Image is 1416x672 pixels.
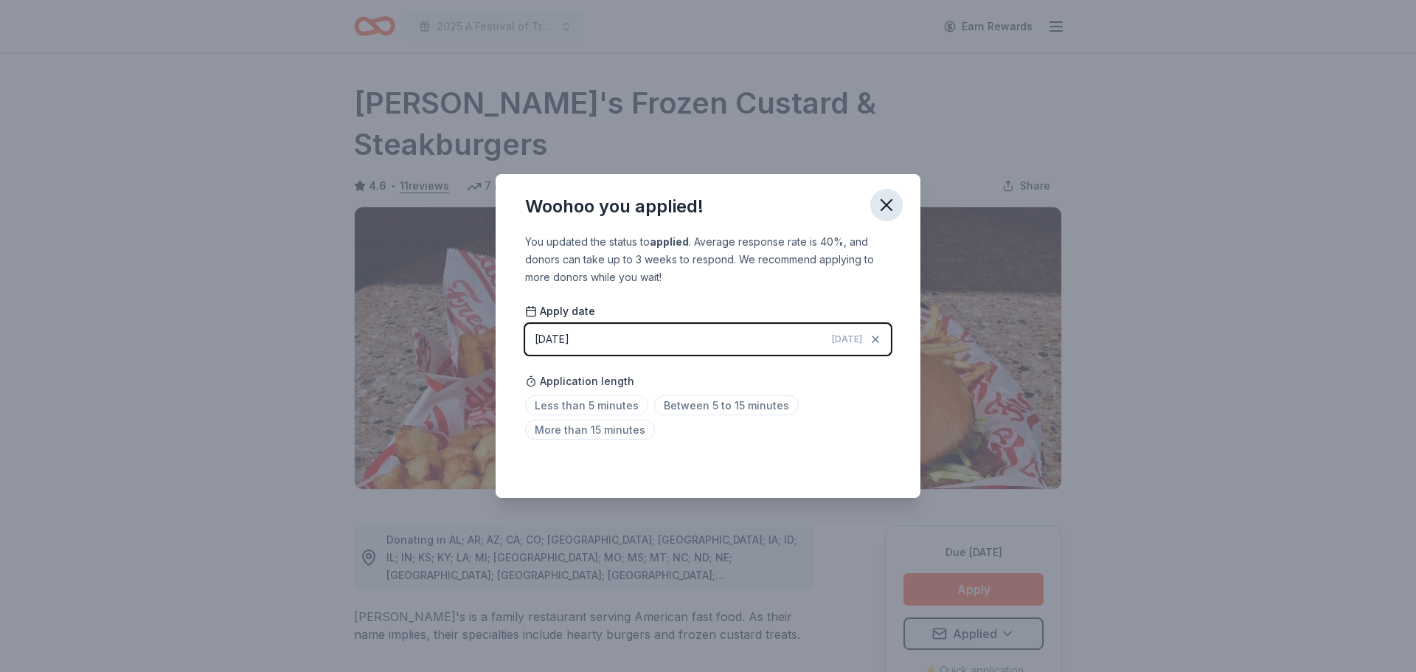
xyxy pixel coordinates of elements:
span: Between 5 to 15 minutes [654,395,799,415]
span: [DATE] [832,333,862,345]
span: Less than 5 minutes [525,395,648,415]
span: More than 15 minutes [525,420,655,440]
b: applied [650,235,689,248]
div: [DATE] [535,330,569,348]
div: Woohoo you applied! [525,195,704,218]
div: You updated the status to . Average response rate is 40%, and donors can take up to 3 weeks to re... [525,233,891,286]
button: [DATE][DATE] [525,324,891,355]
span: Apply date [525,304,595,319]
span: Application length [525,373,634,390]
